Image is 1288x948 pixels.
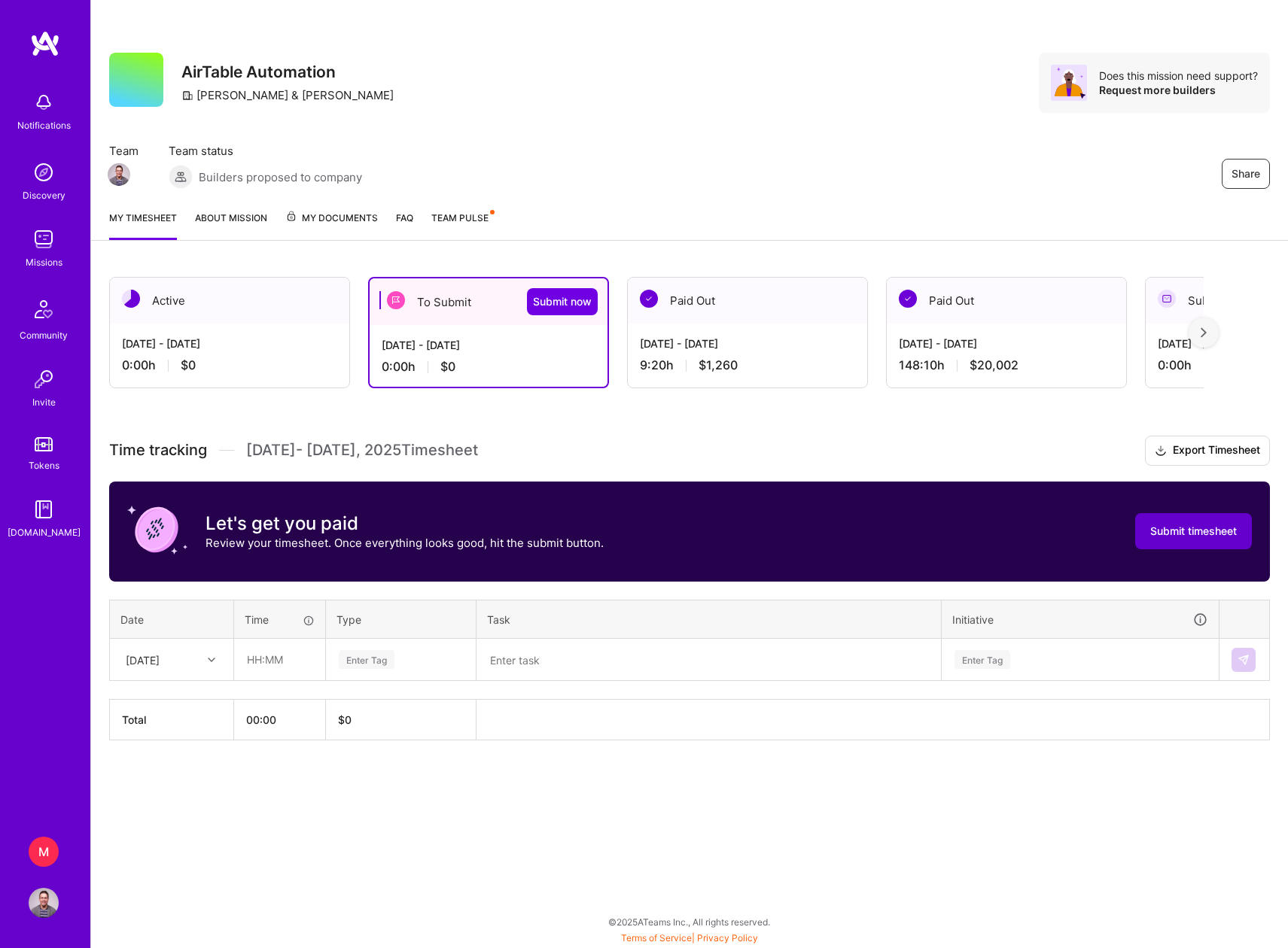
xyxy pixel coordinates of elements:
span: $0 [181,357,196,373]
img: To Submit [387,291,405,309]
div: [DATE] - [DATE] [899,336,1114,351]
th: Total [110,700,234,740]
img: guide book [29,494,59,524]
img: right [1201,327,1207,338]
i: icon Chevron [208,656,215,664]
i: icon Download [1155,443,1167,459]
input: HH:MM [235,640,324,679]
span: [DATE] - [DATE] , 2025 Timesheet [246,441,478,460]
div: 148:10 h [899,357,1114,373]
a: Team Member Avatar [109,162,129,187]
div: Paid Out [628,278,867,324]
span: Team Pulse [431,212,489,223]
div: [DATE] [126,652,160,667]
div: Missions [26,254,62,270]
th: Type [326,600,477,639]
div: Time [245,612,315,627]
div: [DOMAIN_NAME] [8,524,81,540]
div: [DATE] - [DATE] [382,337,595,353]
th: Task [477,600,942,639]
img: Avatar [1051,65,1087,101]
span: Team [109,143,139,159]
span: $20,002 [970,357,1019,373]
div: M [29,837,59,867]
img: Builders proposed to company [169,165,193,189]
p: Review your timesheet. Once everything looks good, hit the submit button. [206,535,604,551]
a: My Documents [285,210,378,240]
img: Invite [29,364,59,394]
img: logo [30,30,60,57]
div: Tokens [29,457,59,473]
div: Enter Tag [339,648,394,671]
div: Community [20,327,68,343]
a: Privacy Policy [697,932,758,943]
a: Terms of Service [621,932,692,943]
div: 0:00 h [382,359,595,375]
img: teamwork [29,224,59,254]
span: Time tracking [109,441,207,460]
span: | [621,932,758,943]
span: $1,260 [699,357,738,373]
img: Active [122,290,140,308]
img: Submitted [1158,290,1176,308]
button: Submit now [527,288,598,315]
th: 00:00 [234,700,326,740]
img: Team Member Avatar [108,163,130,186]
img: bell [29,87,59,117]
div: [DATE] - [DATE] [640,336,855,351]
span: $ 0 [338,713,352,726]
a: User Avatar [25,888,62,918]
span: $0 [440,359,455,375]
a: FAQ [396,210,413,240]
span: Builders proposed to company [199,169,362,185]
span: Submit timesheet [1150,524,1237,539]
img: tokens [35,437,53,451]
div: Request more builders [1099,83,1258,97]
div: To Submit [370,278,607,325]
div: Enter Tag [955,648,1010,671]
div: Does this mission need support? [1099,68,1258,83]
div: © 2025 ATeams Inc., All rights reserved. [90,903,1288,940]
div: 9:20 h [640,357,855,373]
div: Discovery [23,187,65,203]
div: Invite [32,394,56,410]
img: Submit [1238,654,1250,666]
div: Initiative [952,611,1208,628]
img: Community [26,291,62,327]
th: Date [110,600,234,639]
div: Notifications [17,117,71,133]
img: coin [127,500,187,560]
span: Share [1232,166,1260,181]
a: M [25,837,62,867]
i: icon CompanyGray [181,90,193,102]
div: [DATE] - [DATE] [122,336,337,351]
span: Team status [169,143,362,159]
button: Export Timesheet [1145,436,1270,466]
div: Active [110,278,349,324]
img: User Avatar [29,888,59,918]
a: Team Pulse [431,210,493,240]
span: My Documents [285,210,378,226]
img: Paid Out [640,290,658,308]
h3: Let's get you paid [206,512,604,535]
button: Share [1222,159,1270,189]
a: About Mission [195,210,267,240]
div: 0:00 h [122,357,337,373]
h3: AirTable Automation [181,62,401,81]
img: Paid Out [899,290,917,308]
div: [PERSON_NAME] & [PERSON_NAME] [181,87,394,103]
div: Paid Out [887,278,1126,324]
span: Submit now [533,294,592,309]
button: Submit timesheet [1135,513,1252,549]
img: discovery [29,157,59,187]
a: My timesheet [109,210,177,240]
